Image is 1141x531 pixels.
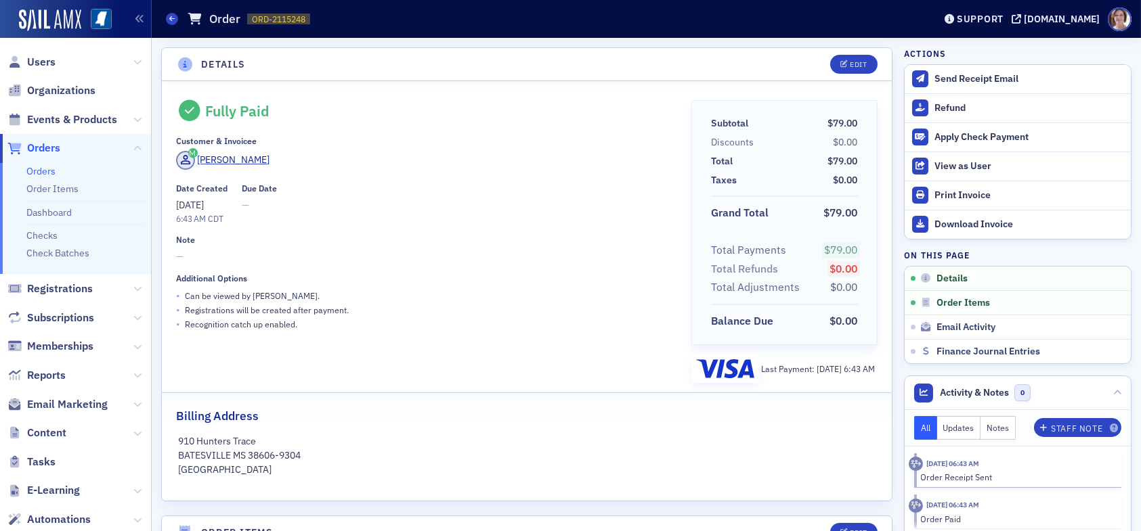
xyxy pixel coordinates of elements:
span: $79.00 [828,117,858,129]
div: Fully Paid [205,102,270,120]
div: Total Refunds [711,261,778,277]
h4: On this page [904,249,1132,261]
a: Orders [26,165,56,177]
span: $0.00 [830,262,858,275]
span: $79.00 [828,155,858,167]
span: Finance Journal Entries [937,346,1040,358]
div: Additional Options [176,273,247,283]
div: View as User [934,160,1124,172]
span: Total Adjustments [711,279,804,296]
span: Total Refunds [711,261,783,277]
span: — [176,250,672,264]
button: Notes [981,416,1016,440]
div: Activity [909,499,923,513]
div: Total Adjustments [711,279,800,296]
p: BATESVILLE MS 38606-9304 [179,448,876,463]
button: Updates [937,416,981,440]
span: Content [27,425,66,440]
a: Automations [7,512,91,527]
span: Registrations [27,281,93,296]
div: Last Payment: [761,363,875,375]
div: Date Created [176,183,228,193]
button: Staff Note [1034,418,1121,437]
div: Total Payments [711,242,786,258]
span: $0.00 [830,314,858,327]
time: 6/30/2025 06:43 AM [926,459,979,468]
div: [PERSON_NAME] [198,153,270,167]
div: Print Invoice [934,189,1124,202]
h4: Details [201,57,246,72]
span: E-Learning [27,483,80,498]
div: Refund [934,102,1124,114]
button: Send Receipt Email [905,65,1131,93]
h2: Billing Address [176,407,259,425]
span: 6:43 AM [844,363,875,374]
span: $0.00 [831,280,858,294]
span: • [176,317,180,331]
a: Download Invoice [905,210,1131,239]
span: Orders [27,141,60,156]
span: Subtotal [711,116,753,131]
img: SailAMX [19,9,81,31]
span: Tasks [27,455,56,469]
span: • [176,289,180,303]
span: Balance Due [711,313,778,329]
span: ORD-2115248 [252,14,305,25]
img: visa [696,359,754,378]
span: [DATE] [176,199,204,211]
div: Balance Due [711,313,773,329]
a: Reports [7,368,66,383]
span: Grand Total [711,205,773,221]
p: Recognition catch up enabled. [185,318,297,330]
span: Reports [27,368,66,383]
a: Email Marketing [7,397,108,412]
div: Edit [850,61,867,68]
div: Order Receipt Sent [921,471,1113,483]
div: Activity [909,457,923,471]
div: Order Paid [921,513,1113,525]
div: Note [176,235,195,245]
span: Automations [27,512,91,527]
div: Discounts [711,135,754,149]
span: Details [937,273,968,285]
span: Activity & Notes [941,386,1010,400]
span: $79.00 [824,206,858,219]
div: Support [957,13,1004,25]
button: [DOMAIN_NAME] [1012,14,1104,24]
a: Events & Products [7,112,117,127]
span: Taxes [711,173,741,187]
span: Subscriptions [27,310,94,325]
span: $0.00 [834,136,858,148]
a: Order Items [26,183,79,195]
a: Orders [7,141,60,156]
div: Apply Check Payment [934,131,1124,143]
p: Can be viewed by [PERSON_NAME] . [185,290,320,302]
a: Tasks [7,455,56,469]
span: Organizations [27,83,95,98]
div: [DOMAIN_NAME] [1024,13,1100,25]
time: 6:43 AM [176,213,206,224]
a: [PERSON_NAME] [176,151,270,170]
span: Total [711,154,737,168]
a: Print Invoice [905,181,1131,210]
div: Total [711,154,733,168]
span: • [176,303,180,317]
div: Staff Note [1051,425,1102,432]
button: Refund [905,93,1131,122]
div: Customer & Invoicee [176,136,257,146]
div: Taxes [711,173,737,187]
div: Due Date [242,183,277,193]
p: [GEOGRAPHIC_DATA] [179,463,876,477]
div: Download Invoice [934,218,1124,231]
span: 0 [1014,384,1031,401]
span: CDT [206,213,223,224]
span: Profile [1108,7,1132,31]
a: Subscriptions [7,310,94,325]
span: Memberships [27,339,93,354]
p: 910 Hunters Trace [179,434,876,448]
span: — [242,198,277,212]
img: SailAMX [91,9,112,30]
a: E-Learning [7,483,80,498]
h1: Order [209,11,240,27]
